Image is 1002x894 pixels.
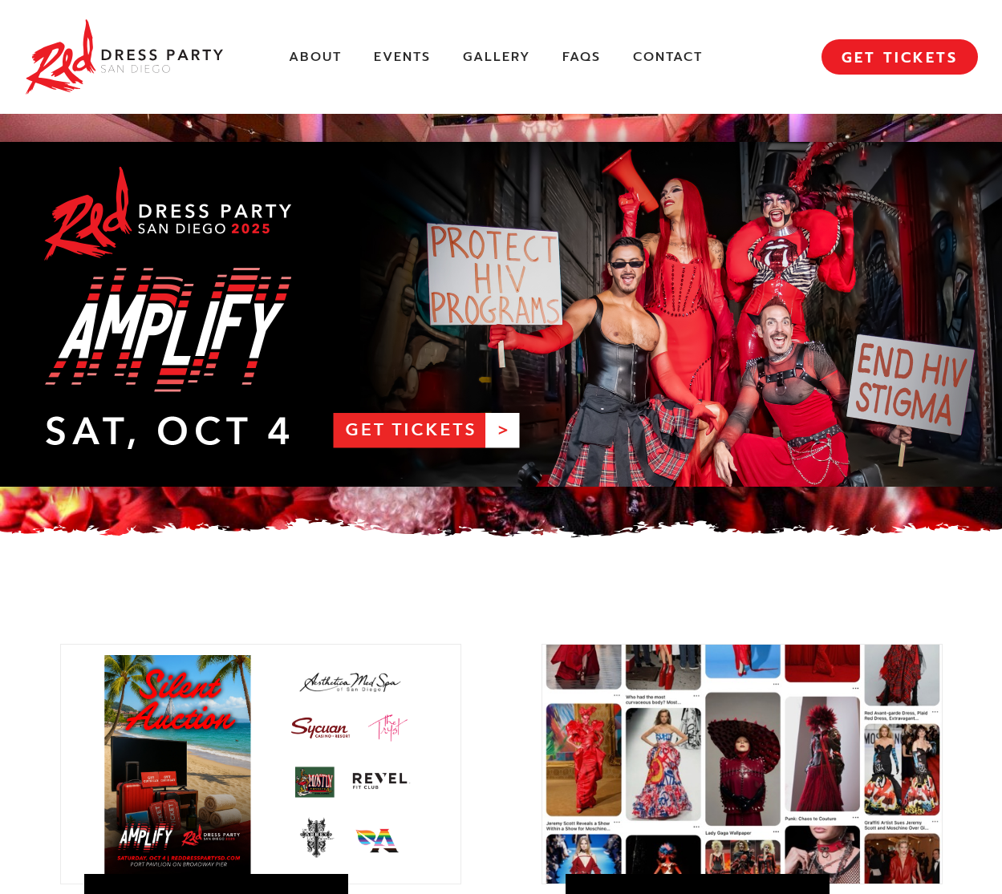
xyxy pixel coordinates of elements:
[633,49,703,66] a: Contact
[562,49,601,66] a: FAQs
[289,49,342,66] a: About
[24,16,225,98] img: Red Dress Party San Diego
[821,39,978,75] a: GET TICKETS
[374,49,431,66] a: Events
[463,49,530,66] a: Gallery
